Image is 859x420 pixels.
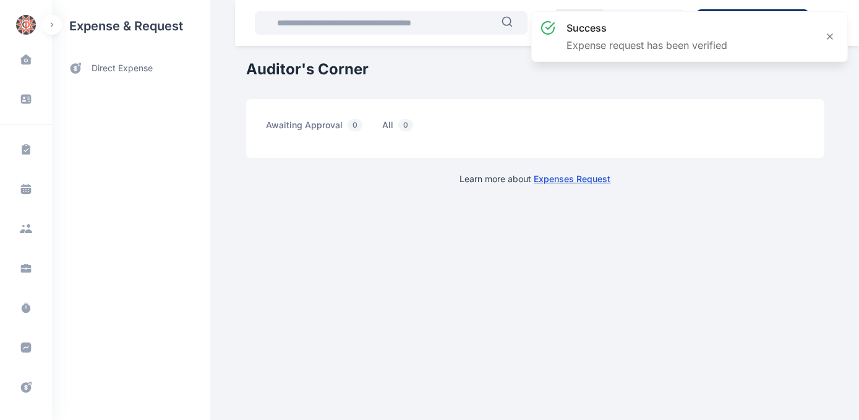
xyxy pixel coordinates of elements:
p: Learn more about [460,173,611,185]
span: 0 [348,119,362,131]
span: direct expense [92,62,153,75]
p: Expense request has been verified [566,38,727,53]
a: Expenses Request [534,173,611,184]
span: awaiting approval [266,119,367,138]
a: all0 [382,119,433,138]
span: 0 [398,119,413,131]
a: direct expense [52,52,210,85]
a: awaiting approval0 [266,119,382,138]
h3: success [566,20,727,35]
h1: Auditor's Corner [246,59,824,79]
span: all [382,119,418,138]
